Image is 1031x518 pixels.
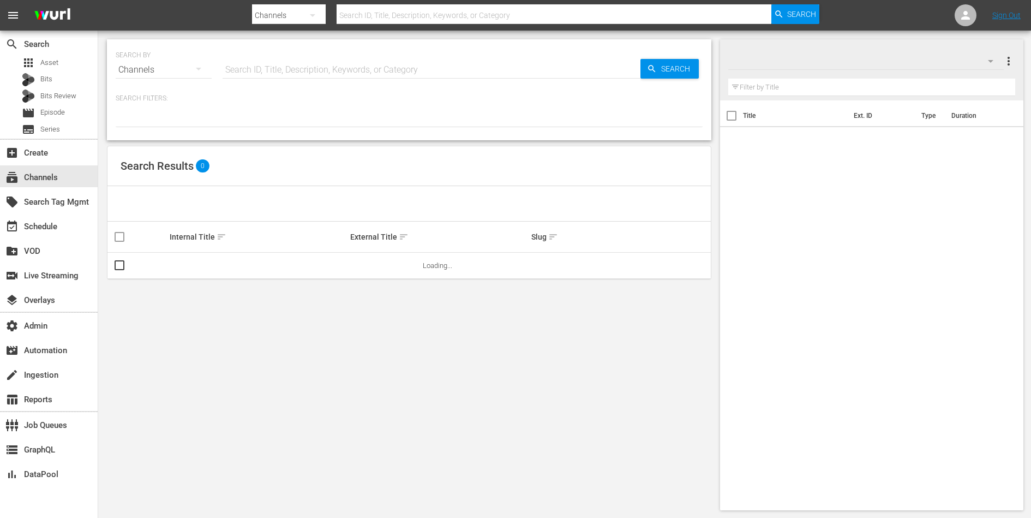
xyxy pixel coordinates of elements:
div: Internal Title [170,230,347,243]
span: VOD [5,245,19,258]
div: Bits [22,73,35,86]
img: ans4CAIJ8jUAAAAAAAAAAAAAAAAAAAAAAAAgQb4GAAAAAAAAAAAAAAAAAAAAAAAAJMjXAAAAAAAAAAAAAAAAAAAAAAAAgAT5G... [26,3,79,28]
span: Search [657,59,699,79]
button: Search [771,4,819,24]
span: 0 [196,159,209,172]
span: Episode [22,106,35,120]
span: Asset [22,56,35,69]
span: Job Queues [5,419,19,432]
span: Series [40,124,60,135]
a: Sign Out [992,11,1021,20]
th: Ext. ID [847,100,915,131]
span: Create [5,146,19,159]
span: Bits Review [40,91,76,102]
span: Automation [5,344,19,357]
span: sort [548,232,558,242]
span: Admin [5,319,19,332]
span: Schedule [5,220,19,233]
span: Reports [5,393,19,406]
span: Search [5,38,19,51]
span: Channels [5,171,19,184]
span: Search Results [121,159,194,172]
p: Search Filters: [116,94,703,103]
span: sort [399,232,409,242]
span: Series [22,123,35,136]
span: more_vert [1002,55,1015,68]
span: Episode [40,107,65,118]
span: DataPool [5,468,19,481]
button: Search [640,59,699,79]
span: Loading... [423,261,452,270]
span: Live Streaming [5,269,19,282]
th: Type [915,100,945,131]
span: Bits [40,74,52,85]
span: Asset [40,57,58,68]
span: sort [217,232,226,242]
button: more_vert [1002,48,1015,74]
div: Channels [116,55,212,85]
div: Bits Review [22,90,35,103]
span: Ingestion [5,368,19,382]
span: menu [7,9,20,22]
div: Slug [531,230,709,243]
span: Search [787,4,816,24]
th: Title [743,100,847,131]
div: External Title [350,230,528,243]
span: Search Tag Mgmt [5,195,19,209]
th: Duration [945,100,1010,131]
span: GraphQL [5,443,19,456]
span: Overlays [5,294,19,307]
